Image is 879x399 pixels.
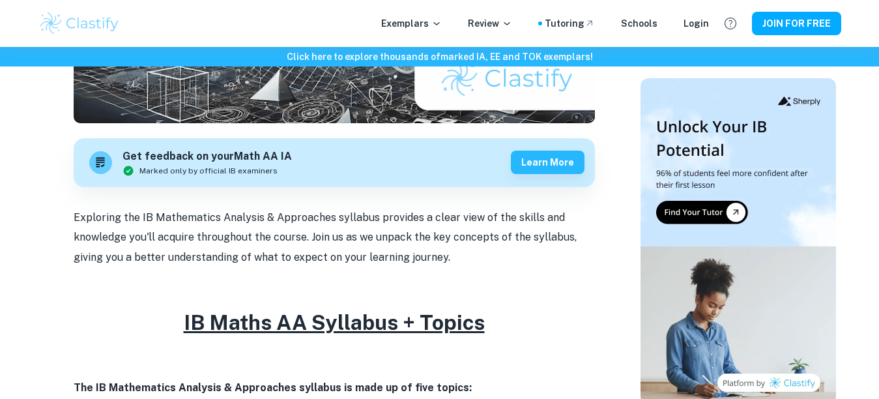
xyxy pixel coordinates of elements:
[38,10,121,37] img: Clastify logo
[621,16,657,31] a: Schools
[74,208,595,267] p: Exploring the IB Mathematics Analysis & Approaches syllabus provides a clear view of the skills a...
[511,151,584,174] button: Learn more
[468,16,512,31] p: Review
[545,16,595,31] a: Tutoring
[184,310,485,334] u: IB Maths AA Syllabus + Topics
[381,16,442,31] p: Exemplars
[74,381,472,394] strong: The IB Mathematics Analysis & Approaches syllabus is made up of five topics:
[74,138,595,187] a: Get feedback on yourMath AA IAMarked only by official IB examinersLearn more
[3,50,876,64] h6: Click here to explore thousands of marked IA, EE and TOK exemplars !
[752,12,841,35] button: JOIN FOR FREE
[139,165,278,177] span: Marked only by official IB examiners
[719,12,742,35] button: Help and Feedback
[684,16,709,31] a: Login
[122,149,292,165] h6: Get feedback on your Math AA IA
